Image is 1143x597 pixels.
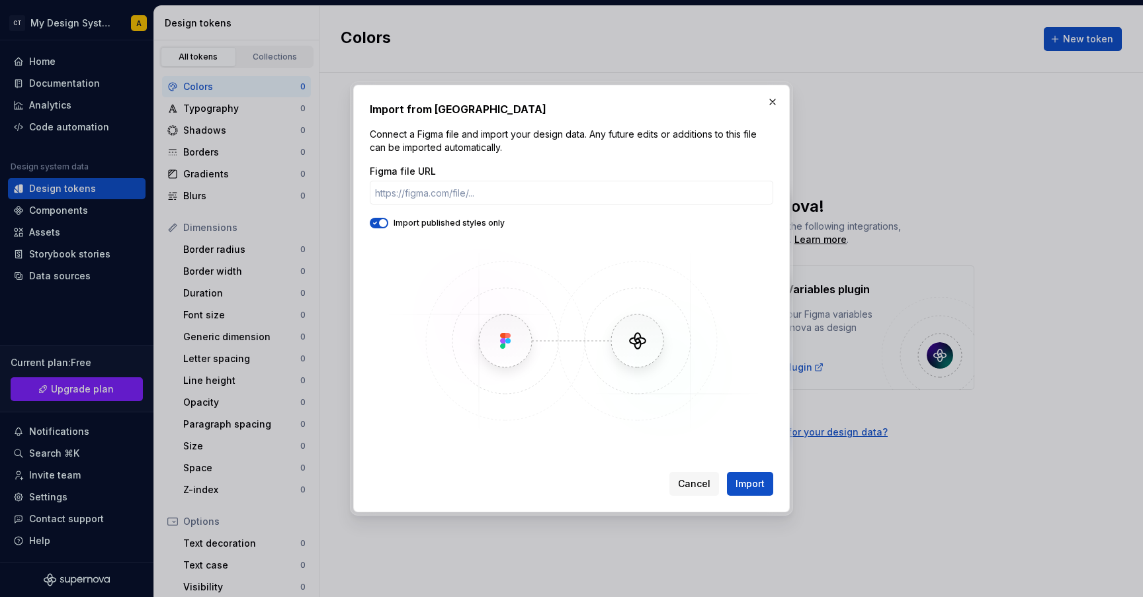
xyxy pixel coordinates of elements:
[727,472,773,496] button: Import
[370,165,436,178] label: Figma file URL
[669,472,719,496] button: Cancel
[370,128,773,154] p: Connect a Figma file and import your design data. Any future edits or additions to this file can ...
[678,477,710,490] span: Cancel
[736,477,765,490] span: Import
[370,101,773,117] h2: Import from [GEOGRAPHIC_DATA]
[370,218,773,228] div: Import published styles only
[370,181,773,205] input: https://figma.com/file/...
